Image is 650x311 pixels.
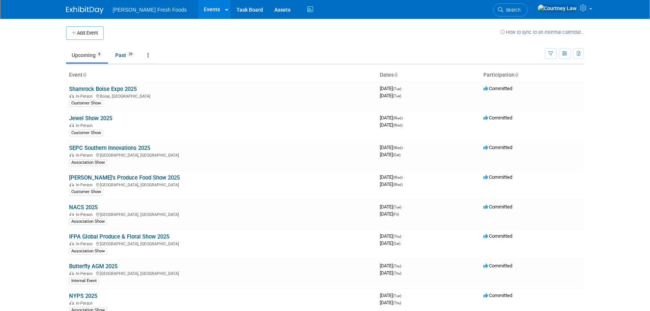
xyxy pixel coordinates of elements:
[483,204,512,210] span: Committed
[380,145,405,150] span: [DATE]
[380,263,403,269] span: [DATE]
[69,152,374,158] div: [GEOGRAPHIC_DATA], [GEOGRAPHIC_DATA]
[380,240,400,246] span: [DATE]
[66,6,104,14] img: ExhibitDay
[393,264,401,268] span: (Thu)
[69,301,74,305] img: In-Person Event
[69,115,112,122] a: Jewel Show 2025
[393,205,401,209] span: (Tue)
[69,271,74,275] img: In-Person Event
[380,293,403,298] span: [DATE]
[537,4,577,12] img: Courtney Law
[76,123,95,128] span: In-Person
[380,115,405,121] span: [DATE]
[402,293,403,298] span: -
[404,145,405,150] span: -
[480,69,584,82] th: Participation
[493,3,528,17] a: Search
[393,271,401,275] span: (Thu)
[380,174,405,180] span: [DATE]
[69,293,97,299] a: NYPS 2025
[126,51,135,57] span: 29
[402,204,403,210] span: -
[69,211,374,217] div: [GEOGRAPHIC_DATA], [GEOGRAPHIC_DATA]
[69,248,107,255] div: Association Show
[69,153,74,157] img: In-Person Event
[380,93,401,98] span: [DATE]
[76,94,95,99] span: In-Person
[393,234,401,239] span: (Thu)
[380,300,401,305] span: [DATE]
[69,130,103,136] div: Customer Show
[69,174,180,181] a: [PERSON_NAME]'s Produce Food Show 2025
[394,72,397,78] a: Sort by Start Date
[110,48,140,62] a: Past29
[515,72,518,78] a: Sort by Participation Type
[83,72,86,78] a: Sort by Event Name
[69,145,150,151] a: SEPC Southern Innovations 2025
[76,153,95,158] span: In-Person
[380,181,403,187] span: [DATE]
[483,263,512,269] span: Committed
[76,301,95,306] span: In-Person
[393,123,403,127] span: (Wed)
[393,94,401,98] span: (Tue)
[69,183,74,186] img: In-Person Event
[69,93,374,99] div: Boise, [GEOGRAPHIC_DATA]
[402,263,403,269] span: -
[393,242,400,246] span: (Sat)
[393,153,400,157] span: (Sat)
[69,94,74,98] img: In-Person Event
[393,301,401,305] span: (Thu)
[76,242,95,246] span: In-Person
[66,48,108,62] a: Upcoming8
[503,7,521,13] span: Search
[483,86,512,91] span: Committed
[393,116,403,120] span: (Wed)
[402,233,403,239] span: -
[380,204,403,210] span: [DATE]
[500,29,584,35] a: How to sync to an external calendar...
[69,270,374,276] div: [GEOGRAPHIC_DATA], [GEOGRAPHIC_DATA]
[393,212,399,216] span: (Fri)
[380,86,403,91] span: [DATE]
[69,100,103,107] div: Customer Show
[69,263,117,270] a: Butterfly AGM 2025
[393,294,401,298] span: (Tue)
[483,293,512,298] span: Committed
[393,183,403,187] span: (Wed)
[69,278,99,284] div: Internal Event
[380,233,403,239] span: [DATE]
[76,212,95,217] span: In-Person
[69,242,74,245] img: In-Person Event
[393,146,403,150] span: (Wed)
[483,174,512,180] span: Committed
[76,183,95,187] span: In-Person
[113,7,187,13] span: [PERSON_NAME] Fresh Foods
[69,181,374,187] div: [GEOGRAPHIC_DATA], [GEOGRAPHIC_DATA]
[380,152,400,157] span: [DATE]
[69,212,74,216] img: In-Person Event
[69,233,169,240] a: IFPA Global Produce & Floral Show 2025
[377,69,480,82] th: Dates
[483,115,512,121] span: Committed
[402,86,403,91] span: -
[380,270,401,276] span: [DATE]
[69,218,107,225] div: Association Show
[69,86,137,92] a: Shamrock Boise Expo 2025
[483,233,512,239] span: Committed
[69,204,98,211] a: NACS 2025
[76,271,95,276] span: In-Person
[69,240,374,246] div: [GEOGRAPHIC_DATA], [GEOGRAPHIC_DATA]
[69,123,74,127] img: In-Person Event
[404,174,405,180] span: -
[69,159,107,166] div: Association Show
[393,175,403,180] span: (Wed)
[483,145,512,150] span: Committed
[380,122,403,128] span: [DATE]
[380,211,399,217] span: [DATE]
[393,87,401,91] span: (Tue)
[404,115,405,121] span: -
[96,51,102,57] span: 8
[69,189,103,195] div: Customer Show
